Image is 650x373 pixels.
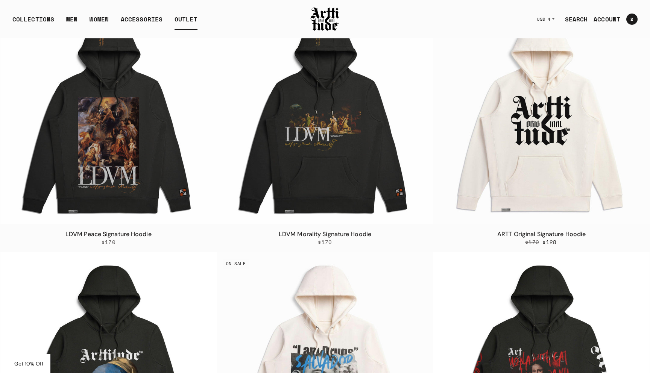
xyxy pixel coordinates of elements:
a: LDVM Morality Signature Hoodie [279,230,371,238]
img: ARTT Original Signature Hoodie [433,8,650,224]
span: On sale [223,259,249,269]
a: SEARCH [559,12,588,27]
ul: Main navigation [6,15,204,30]
img: LDVM Morality Signature Hoodie [217,8,433,224]
a: MEN [66,15,77,30]
img: LDVM Peace Signature Hoodie [0,8,217,224]
span: $170 [102,239,115,246]
a: Open cart [620,11,638,28]
span: $170 [318,239,332,246]
img: Arttitude [310,6,340,32]
a: OUTLET [175,15,197,30]
a: WOMEN [90,15,109,30]
a: ACCOUNT [588,12,620,27]
span: $128 [542,239,556,246]
a: ARTT Original Signature HoodieARTT Original Signature Hoodie [433,8,650,224]
span: Get 10% Off [14,360,44,367]
a: LDVM Peace Signature HoodieLDVM Peace Signature Hoodie [0,8,217,224]
span: $170 [525,239,539,246]
span: USD $ [537,16,551,22]
a: ARTT Original Signature Hoodie [497,230,586,238]
span: 2 [630,17,633,21]
div: COLLECTIONS [12,15,54,30]
a: LDVM Morality Signature HoodieLDVM Morality Signature Hoodie [217,8,433,224]
div: ACCESSORIES [121,15,162,30]
div: Get 10% Off [8,354,50,373]
button: USD $ [532,11,559,27]
a: LDVM Peace Signature Hoodie [65,230,152,238]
